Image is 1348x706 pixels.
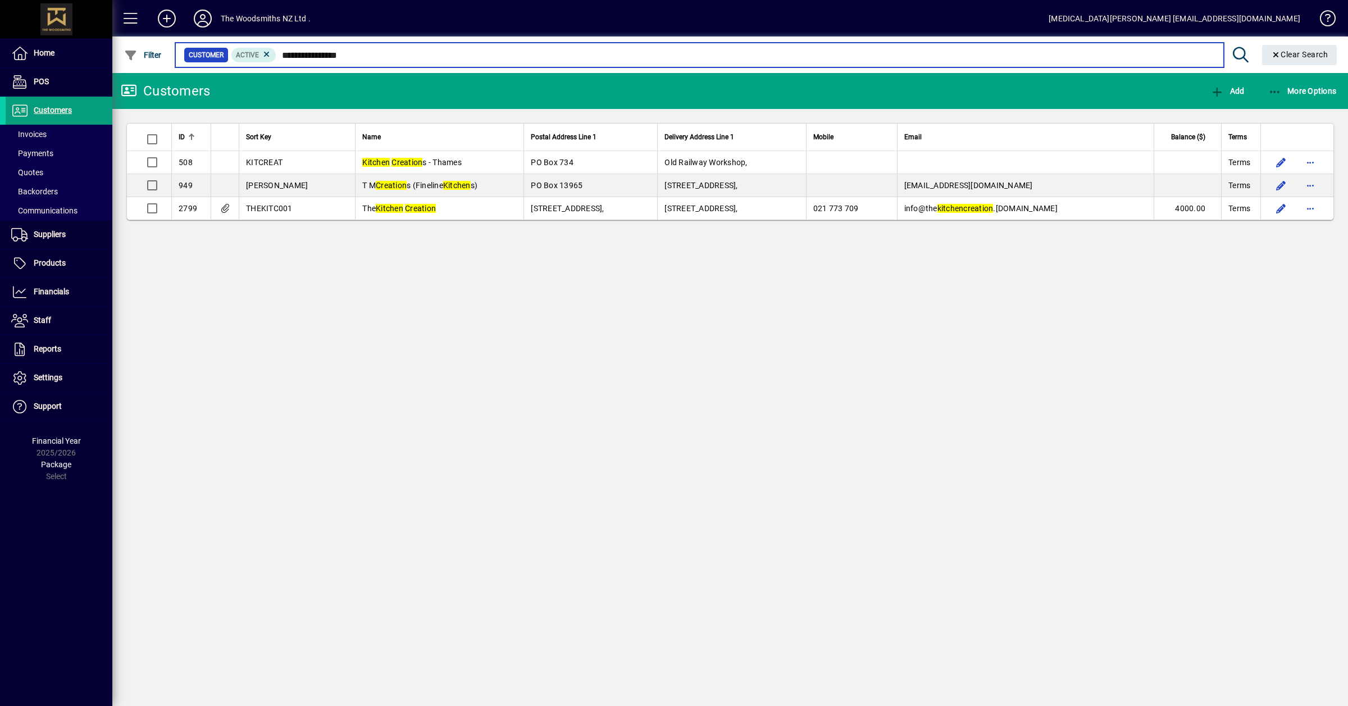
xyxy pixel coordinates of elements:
div: Email [904,131,1147,143]
em: Kitchen [376,204,403,213]
span: 2799 [179,204,197,213]
span: Home [34,48,54,57]
mat-chip: Activation Status: Active [231,48,276,62]
a: POS [6,68,112,96]
span: Staff [34,316,51,325]
em: kitchen [937,204,964,213]
span: The [362,204,436,213]
span: Package [41,460,71,469]
a: Backorders [6,182,112,201]
span: [STREET_ADDRESS], [531,204,604,213]
em: Creation [376,181,407,190]
span: Customers [34,106,72,115]
span: Customer [189,49,224,61]
div: Customers [121,82,210,100]
a: Suppliers [6,221,112,249]
div: [MEDICAL_DATA][PERSON_NAME] [EMAIL_ADDRESS][DOMAIN_NAME] [1049,10,1300,28]
button: More options [1301,199,1319,217]
span: KITCREAT [246,158,283,167]
button: More options [1301,153,1319,171]
button: Add [1208,81,1247,101]
div: Mobile [813,131,890,143]
button: Filter [121,45,165,65]
a: Invoices [6,125,112,144]
button: More options [1301,176,1319,194]
button: Profile [185,8,221,29]
div: Name [362,131,517,143]
span: PO Box 13965 [531,181,582,190]
a: Communications [6,201,112,220]
span: Filter [124,51,162,60]
span: Backorders [11,187,58,196]
a: Staff [6,307,112,335]
a: Quotes [6,163,112,182]
span: Email [904,131,922,143]
span: Payments [11,149,53,158]
span: [STREET_ADDRESS], [664,204,737,213]
a: Support [6,393,112,421]
span: PO Box 734 [531,158,573,167]
em: Kitchen [443,181,471,190]
span: Add [1210,86,1244,95]
div: ID [179,131,204,143]
span: s - Thames [362,158,462,167]
span: More Options [1268,86,1337,95]
em: Kitchen [362,158,390,167]
span: Delivery Address Line 1 [664,131,734,143]
a: Financials [6,278,112,306]
span: Mobile [813,131,834,143]
a: Payments [6,144,112,163]
span: Communications [11,206,78,215]
span: Products [34,258,66,267]
span: POS [34,77,49,86]
span: 508 [179,158,193,167]
span: Clear Search [1271,50,1328,59]
button: Edit [1272,153,1290,171]
a: Reports [6,335,112,363]
span: Invoices [11,130,47,139]
span: 021 773 709 [813,204,859,213]
span: Name [362,131,381,143]
span: Terms [1228,131,1247,143]
td: 4000.00 [1154,197,1221,220]
span: Sort Key [246,131,271,143]
button: Edit [1272,176,1290,194]
div: The Woodsmiths NZ Ltd . [221,10,311,28]
span: Terms [1228,157,1250,168]
span: 949 [179,181,193,190]
button: Edit [1272,199,1290,217]
div: Balance ($) [1161,131,1215,143]
a: Knowledge Base [1311,2,1334,39]
span: Postal Address Line 1 [531,131,596,143]
button: Clear [1262,45,1337,65]
a: Products [6,249,112,277]
span: Balance ($) [1171,131,1205,143]
span: Terms [1228,180,1250,191]
span: Suppliers [34,230,66,239]
button: More Options [1265,81,1340,101]
span: [EMAIL_ADDRESS][DOMAIN_NAME] [904,181,1033,190]
span: Support [34,402,62,411]
span: Financial Year [32,436,81,445]
em: creation [963,204,993,213]
em: Creation [405,204,436,213]
span: [PERSON_NAME] [246,181,308,190]
button: Add [149,8,185,29]
span: T M s (Fineline s) [362,181,477,190]
span: Reports [34,344,61,353]
span: THEKITC001 [246,204,293,213]
span: [STREET_ADDRESS], [664,181,737,190]
a: Home [6,39,112,67]
span: Quotes [11,168,43,177]
em: Creation [391,158,422,167]
span: Settings [34,373,62,382]
span: Terms [1228,203,1250,214]
a: Settings [6,364,112,392]
span: Financials [34,287,69,296]
span: Old Railway Workshop, [664,158,747,167]
span: info@the .[DOMAIN_NAME] [904,204,1058,213]
span: Active [236,51,259,59]
span: ID [179,131,185,143]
